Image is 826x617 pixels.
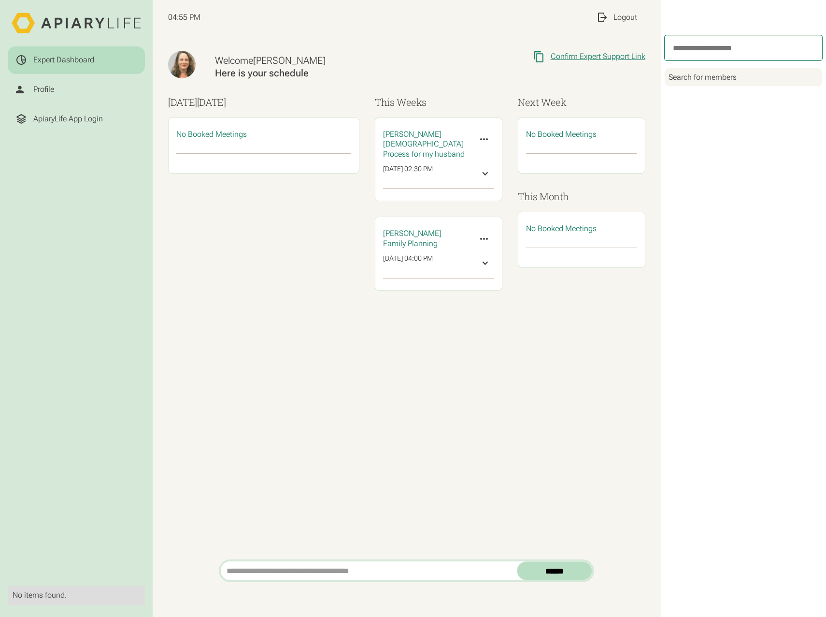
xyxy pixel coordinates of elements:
[383,165,433,182] div: [DATE] 02:30 PM
[383,239,438,248] span: Family Planning
[383,130,441,139] span: [PERSON_NAME]
[526,224,597,233] span: No Booked Meetings
[551,52,645,61] div: Confirm Expert Support Link
[215,67,428,79] div: Here is your schedule
[176,130,247,139] span: No Booked Meetings
[197,96,226,108] span: [DATE]
[33,55,94,65] div: Expert Dashboard
[383,229,441,238] span: [PERSON_NAME]
[168,95,359,109] h3: [DATE]
[8,105,144,132] a: ApiaryLife App Login
[375,95,502,109] h3: This Weeks
[8,76,144,103] a: Profile
[8,46,144,74] a: Expert Dashboard
[665,68,822,86] div: Search for members
[588,4,645,31] a: Logout
[526,130,597,139] span: No Booked Meetings
[33,85,54,94] div: Profile
[518,95,645,109] h3: Next Week
[168,13,200,22] span: 04:55 PM
[383,139,465,158] span: [DEMOGRAPHIC_DATA] Process for my husband
[33,114,103,124] div: ApiaryLife App Login
[215,55,428,67] div: Welcome
[613,13,637,22] div: Logout
[518,189,645,204] h3: This Month
[253,55,326,66] span: [PERSON_NAME]
[383,254,433,272] div: [DATE] 04:00 PM
[13,590,140,600] div: No items found.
